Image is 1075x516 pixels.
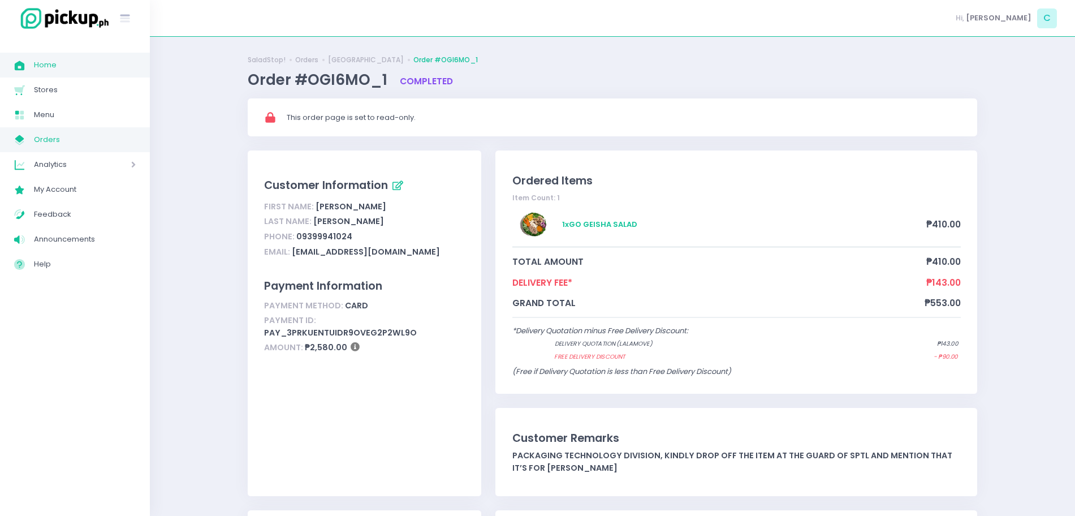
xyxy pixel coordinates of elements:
span: [PERSON_NAME] [966,12,1031,24]
div: pay_3PRKUeNTUiDR9oVeG2P2wL9o [264,313,465,341]
div: Payment Information [264,278,465,294]
div: 09399941024 [264,229,465,244]
span: (Free if Delivery Quotation is less than Free Delivery Discount) [512,366,731,377]
img: logo [14,6,110,31]
div: [PERSON_NAME] [264,199,465,214]
span: ₱410.00 [926,255,961,268]
span: Menu [34,107,136,122]
span: C [1037,8,1057,28]
div: Ordered Items [512,173,961,189]
span: Payment Method: [264,300,343,311]
span: total amount [512,255,926,268]
div: Packaging Technology Division, Kindly drop off the item at the guard of SPTL and mention that it’... [512,450,961,474]
div: Customer Remarks [512,430,961,446]
span: Home [34,58,136,72]
a: [GEOGRAPHIC_DATA] [328,55,404,65]
div: card [264,298,465,313]
span: grand total [512,296,925,309]
span: ₱143.00 [926,276,961,289]
span: Free Delivery Discount [554,352,889,362]
div: [EMAIL_ADDRESS][DOMAIN_NAME] [264,244,465,260]
span: Email: [264,246,290,257]
span: Delivery Fee* [512,276,926,289]
span: Orders [34,132,136,147]
a: SaladStop! [248,55,286,65]
div: ₱2,580.00 [264,341,465,356]
span: ₱143.00 [936,339,958,349]
span: Payment ID: [264,315,316,326]
span: - ₱90.00 [934,352,957,362]
span: Hi, [956,12,964,24]
span: Help [34,257,136,272]
span: First Name: [264,201,314,212]
span: Phone: [264,231,295,242]
span: Feedback [34,207,136,222]
div: Item Count: 1 [512,193,961,203]
div: Customer Information [264,177,465,196]
div: This order page is set to read-only. [287,112,962,123]
span: ₱553.00 [925,296,961,309]
span: Analytics [34,157,99,172]
span: Last Name: [264,216,312,227]
a: Order #OGI6MO_1 [413,55,478,65]
span: Delivery quotation (lalamove) [554,339,892,349]
span: Amount: [264,342,303,353]
div: [PERSON_NAME] [264,214,465,230]
span: Order #OGI6MO_1 [248,70,391,90]
span: Announcements [34,232,136,247]
span: *Delivery Quotation minus Free Delivery Discount: [512,325,688,336]
a: Orders [295,55,318,65]
span: Stores [34,83,136,97]
span: completed [400,75,453,87]
span: My Account [34,182,136,197]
